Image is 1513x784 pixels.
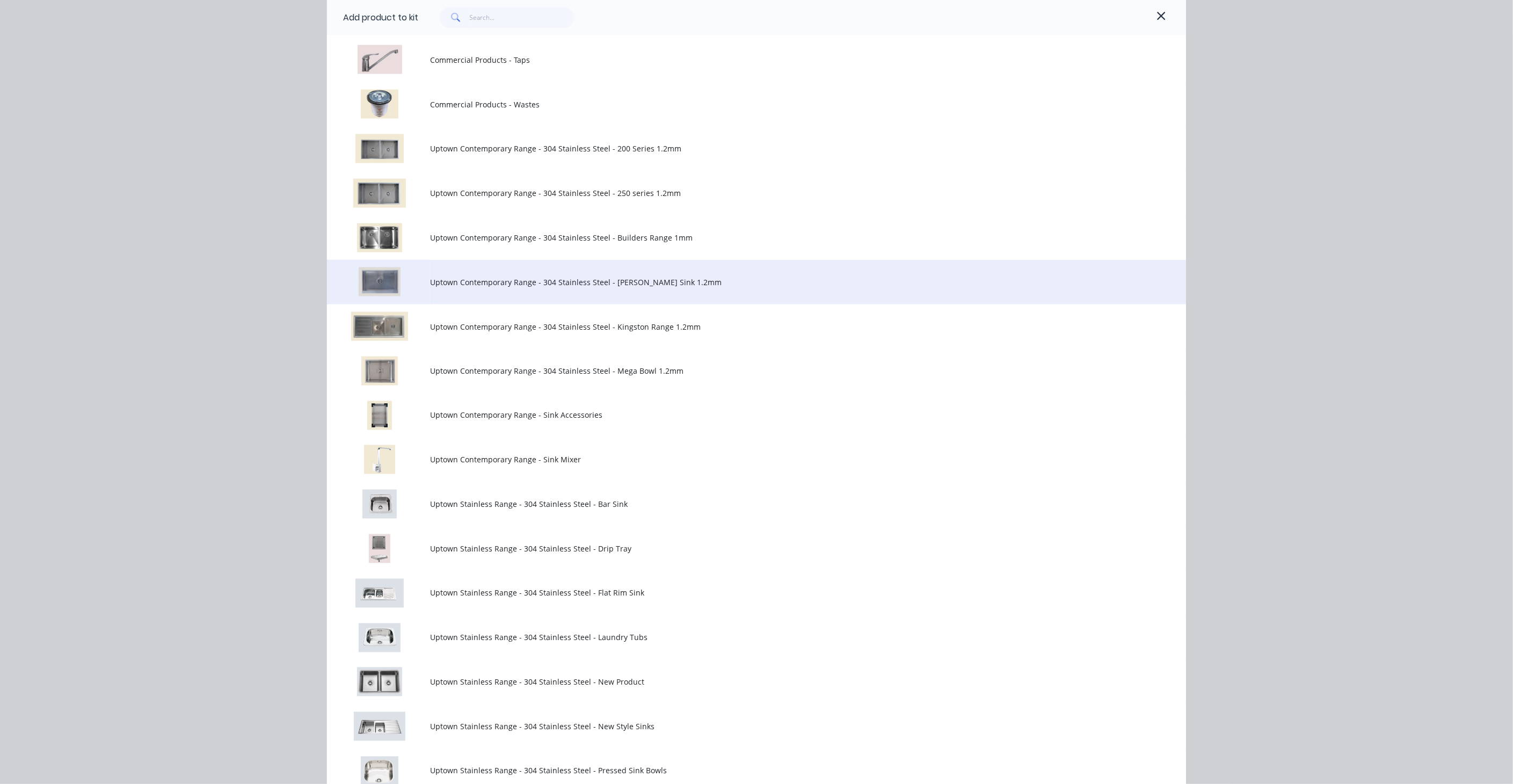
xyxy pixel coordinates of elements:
span: Uptown Contemporary Range - 304 Stainless Steel - 250 series 1.2mm [430,187,1035,199]
span: Uptown Contemporary Range - 304 Stainless Steel - 200 Series 1.2mm [430,143,1035,154]
span: Uptown Contemporary Range - 304 Stainless Steel - [PERSON_NAME] Sink 1.2mm [430,277,1035,288]
span: Uptown Contemporary Range - Sink Mixer [430,454,1035,466]
span: Commercial Products - Taps [430,54,1035,66]
input: Search... [470,7,574,28]
span: Uptown Contemporary Range - 304 Stainless Steel - Kingston Range 1.2mm [430,321,1035,332]
span: Uptown Stainless Range - 304 Stainless Steel - Drip Tray [430,543,1035,555]
span: Uptown Stainless Range - 304 Stainless Steel - Pressed Sink Bowls [430,765,1035,776]
span: Uptown Stainless Range - 304 Stainless Steel - Flat Rim Sink [430,587,1035,599]
span: Uptown Stainless Range - 304 Stainless Steel - New Product [430,677,1035,688]
span: Uptown Contemporary Range - 304 Stainless Steel - Mega Bowl 1.2mm [430,365,1035,376]
span: Uptown Contemporary Range - Sink Accessories [430,410,1035,421]
span: Uptown Stainless Range - 304 Stainless Steel - Bar Sink [430,499,1035,510]
span: Uptown Stainless Range - 304 Stainless Steel - New Style Sinks [430,721,1035,732]
span: Uptown Stainless Range - 304 Stainless Steel - Laundry Tubs [430,632,1035,643]
span: Commercial Products - Wastes [430,99,1035,110]
div: Add product to kit [343,11,418,24]
span: Uptown Contemporary Range - 304 Stainless Steel - Builders Range 1mm [430,232,1035,243]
